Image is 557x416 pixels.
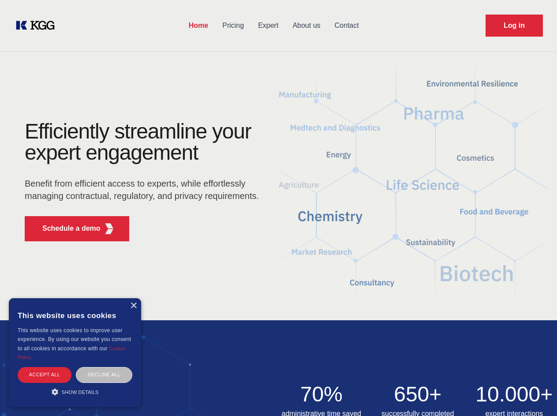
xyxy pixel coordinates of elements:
img: KGG Fifth Element RED [104,223,115,234]
a: Request Demo [486,15,543,37]
div: Show details [18,387,132,396]
div: Decline all [76,367,132,382]
a: KOL Knowledge Platform: Talk to Key External Experts (KEE) [14,19,62,33]
a: Cookie Policy [18,346,125,360]
a: Pricing [215,14,251,37]
p: Schedule a demo [42,223,101,234]
span: This website uses cookies to improve user experience. By using our website you consent to all coo... [18,327,131,352]
a: Expert [251,14,285,37]
img: KGG Fifth Element RED [279,57,547,311]
h2: 70% [279,384,365,405]
a: Home [182,14,215,37]
div: This website uses cookies [18,305,132,326]
p: Benefit from efficient access to experts, while effortlessly managing contractual, regulatory, an... [25,177,265,202]
a: About us [285,14,327,37]
h1: Efficiently streamline your expert engagement [25,121,265,163]
div: Accept all [18,367,71,382]
div: Close [130,303,137,309]
a: Contact [328,14,366,37]
iframe: Chat Widget [513,374,557,416]
button: Schedule a demoKGG Fifth Element RED [25,216,129,241]
h2: 650+ [375,384,461,405]
span: Show details [62,390,99,395]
